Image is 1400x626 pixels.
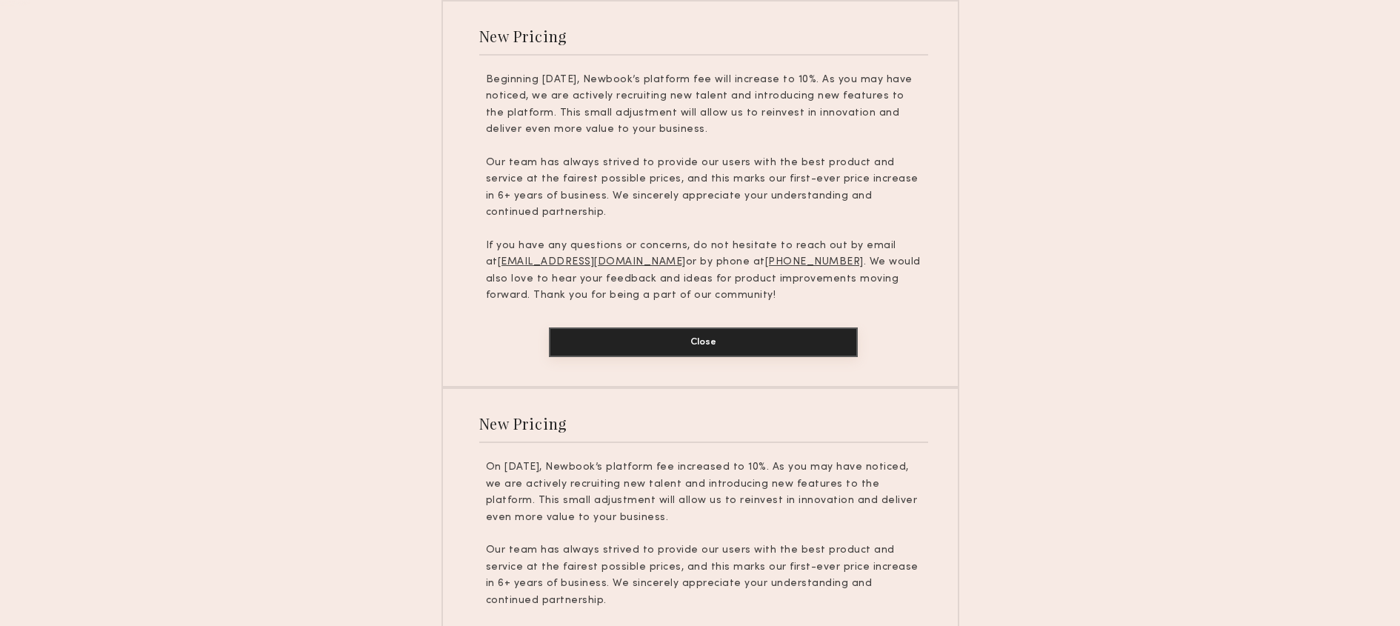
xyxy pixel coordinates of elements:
[549,327,858,357] button: Close
[765,257,864,267] u: [PHONE_NUMBER]
[486,238,921,304] p: If you have any questions or concerns, do not hesitate to reach out by email at or by phone at . ...
[486,459,921,526] p: On [DATE], Newbook’s platform fee increased to 10%. As you may have noticed, we are actively recr...
[498,257,686,267] u: [EMAIL_ADDRESS][DOMAIN_NAME]
[486,155,921,222] p: Our team has always strived to provide our users with the best product and service at the fairest...
[479,413,567,433] div: New Pricing
[486,72,921,139] p: Beginning [DATE], Newbook’s platform fee will increase to 10%. As you may have noticed, we are ac...
[479,26,567,46] div: New Pricing
[486,542,921,609] p: Our team has always strived to provide our users with the best product and service at the fairest...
